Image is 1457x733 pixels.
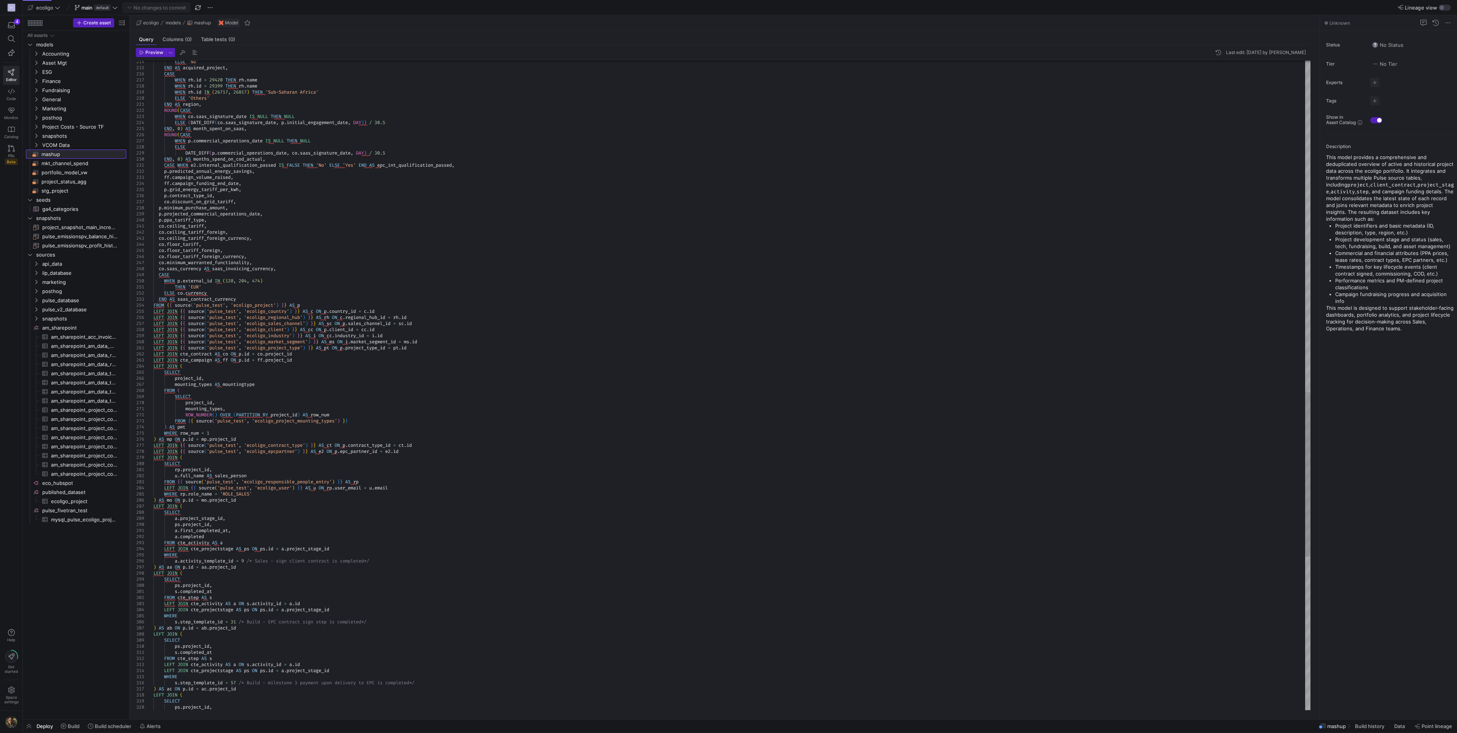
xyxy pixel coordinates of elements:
[42,104,125,113] span: Marketing
[136,89,144,95] div: 219
[5,716,18,728] img: https://storage.googleapis.com/y42-prod-data-exchange/images/7e7RzXvUWcEhWhf8BYUbRCghczaQk4zBh2Nv...
[196,113,247,120] span: saas_signature_date
[42,323,125,332] span: am_sharepoint​​​​​​​​
[212,150,215,156] span: p
[212,89,215,95] span: (
[136,138,144,144] div: 227
[193,156,263,162] span: months_spend_on_cod_actual
[276,120,279,126] span: ,
[163,37,192,42] span: Columns
[3,104,19,123] a: Monitor
[287,150,289,156] span: ,
[175,113,185,120] span: WHEN
[26,488,126,497] div: Press SPACE to select this row.
[209,83,223,89] span: 29399
[196,83,201,89] span: id
[204,83,207,89] span: =
[209,150,212,156] span: (
[177,126,180,132] span: 0
[136,48,166,57] button: Preview
[42,305,125,314] span: pulse_v2_database
[1329,20,1350,26] span: Unknown
[228,89,231,95] span: ,
[42,314,125,323] span: snapshots
[41,186,118,195] span: stg_project​​​​​​​​​​
[26,405,126,414] a: am_sharepoint_project_costs_aar_detail​​​​​​​​​
[191,120,215,126] span: DATE_DIFF
[175,101,180,107] span: AS
[26,76,126,86] div: Press SPACE to select this row.
[209,77,223,83] span: 29420
[244,83,247,89] span: .
[26,506,126,515] a: pulse_fivetran_test​​​​​​​​
[223,120,225,126] span: .
[42,95,125,104] span: General
[26,478,126,488] a: eco_hubspot​​​​​​​​
[3,714,19,730] button: https://storage.googleapis.com/y42-prod-data-exchange/images/7e7RzXvUWcEhWhf8BYUbRCghczaQk4zBh2Nv...
[265,138,271,144] span: IS
[6,96,16,101] span: Code
[51,470,118,478] span: am_sharepoint_project_costs_project_costs​​​​​​​​​
[180,156,183,162] span: )
[164,71,175,77] span: CASE
[244,126,247,132] span: ,
[193,89,196,95] span: .
[42,479,125,488] span: eco_hubspot​​​​​​​​
[247,89,249,95] span: )
[41,168,118,177] span: portfolio_model_vw​​​​​​​​​​
[81,5,92,11] span: main
[369,120,372,126] span: /
[51,497,118,506] span: ecoligo_project​​​​​​​​​
[3,683,19,708] a: Spacesettings
[139,37,153,42] span: Query
[147,723,161,729] span: Alerts
[42,260,125,268] span: api_data
[244,77,247,83] span: .
[136,107,144,113] div: 222
[217,120,223,126] span: co
[239,83,244,89] span: rh
[281,120,284,126] span: p
[225,20,238,25] span: Model
[175,138,185,144] span: WHEN
[51,351,118,360] span: am_sharepoint_am_data_recorded_data_post_2024​​​​​​​​​
[1326,80,1364,85] span: Experts
[175,144,185,150] span: ELSE
[185,156,191,162] span: AS
[143,20,159,25] span: ecoligo
[284,113,295,120] span: NULL
[292,150,297,156] span: co
[247,77,257,83] span: name
[26,58,126,67] div: Press SPACE to select this row.
[26,122,126,131] div: Press SPACE to select this row.
[201,37,235,42] span: Table tests
[196,77,201,83] span: id
[136,71,144,77] div: 216
[26,3,62,13] button: ecoligo
[300,150,351,156] span: saas_signature_date
[42,232,118,241] span: pulse_emissionspv_balance_historical​​​​​​​
[4,695,19,704] span: Space settings
[51,342,118,351] span: am_sharepoint_am_data_mpa_detail​​​​​​​​​
[1370,40,1405,50] button: No statusNo Status
[3,626,19,645] button: Help
[26,360,126,369] a: am_sharepoint_am_data_recorded_data_pre_2024​​​​​​​​​
[94,5,111,11] span: default
[1422,723,1452,729] span: Point lineage
[4,115,18,120] span: Monitor
[36,250,125,259] span: sources
[5,664,18,674] span: Get started
[26,351,126,360] a: am_sharepoint_am_data_recorded_data_post_2024​​​​​​​​​
[136,65,144,71] div: 215
[1326,61,1364,67] span: Tier
[188,138,191,144] span: p
[193,113,196,120] span: .
[353,120,361,126] span: DAY
[5,159,18,165] span: Beta
[1326,154,1454,222] p: This model provides a comprehensive and deduplicated overview of active and historical project da...
[225,65,228,71] span: ,
[361,120,364,126] span: )
[42,68,125,76] span: ESG
[136,83,144,89] div: 218
[51,369,118,378] span: am_sharepoint_am_data_table_baseline​​​​​​​​​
